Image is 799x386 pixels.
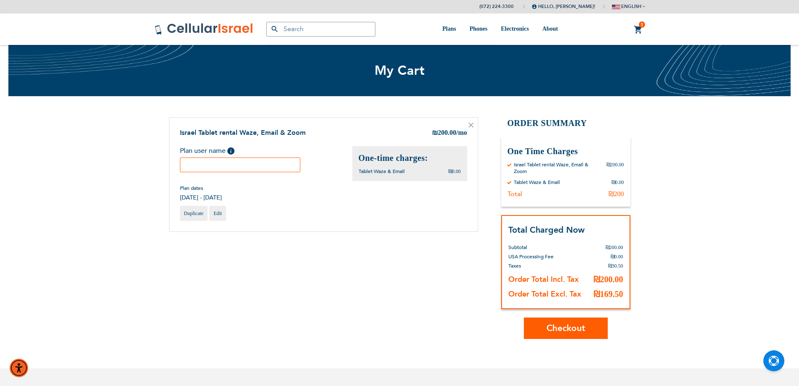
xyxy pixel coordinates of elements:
[501,117,630,129] h2: Order Summary
[508,289,581,299] strong: Order Total Excl. Tax
[501,26,529,32] span: Electronics
[508,224,585,236] strong: Total Charged Now
[606,244,623,250] span: ₪200.00
[501,13,529,45] a: Electronics
[469,13,487,45] a: Phones
[612,0,645,13] button: english
[612,5,620,9] img: english
[640,21,643,28] span: 1
[542,13,558,45] a: About
[442,26,456,32] span: Plans
[442,13,456,45] a: Plans
[514,179,560,186] div: Tablet Waze & Email
[508,261,590,270] th: Taxes
[514,161,600,175] div: Israel Tablet rental Waze, Email & Zoom
[209,206,226,221] a: Edit
[180,194,222,202] span: [DATE] - [DATE]
[10,359,28,377] div: Accessibility Menu
[508,253,554,260] span: USA Processing Fee
[612,179,624,186] div: ₪0.00
[593,289,623,299] span: ₪169.50
[266,22,375,37] input: Search
[508,190,522,198] div: Total
[359,152,461,164] h2: One-time charges:
[508,236,590,252] th: Subtotal
[375,62,425,79] span: My Cart
[542,26,558,32] span: About
[532,3,595,10] span: Hello, [PERSON_NAME]!
[180,128,306,137] a: Israel Tablet rental Waze, Email & Zoom
[180,146,226,155] span: Plan user name
[508,146,624,157] h3: One Time Charges
[180,185,222,192] span: Plan dates
[479,3,514,10] a: (072) 224-3300
[227,147,234,155] span: Help
[547,322,585,334] span: Checkout
[608,263,623,269] span: ₪30.50
[524,318,608,339] button: Checkout
[469,26,487,32] span: Phones
[184,210,204,216] span: Duplicate
[448,168,461,174] span: ₪0.00
[609,190,624,198] div: ₪200
[213,210,222,216] span: Edit
[634,25,643,35] a: 1
[508,274,579,285] strong: Order Total Incl. Tax
[611,254,623,260] span: ₪0.00
[180,206,208,221] a: Duplicate
[456,129,467,136] span: /mo
[606,161,624,175] div: ₪200.00
[432,128,467,138] div: 200.00
[432,129,438,138] span: ₪
[359,168,405,175] span: Tablet Waze & Email
[154,23,254,35] img: Cellular Israel Logo
[593,275,623,284] span: ₪200.00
